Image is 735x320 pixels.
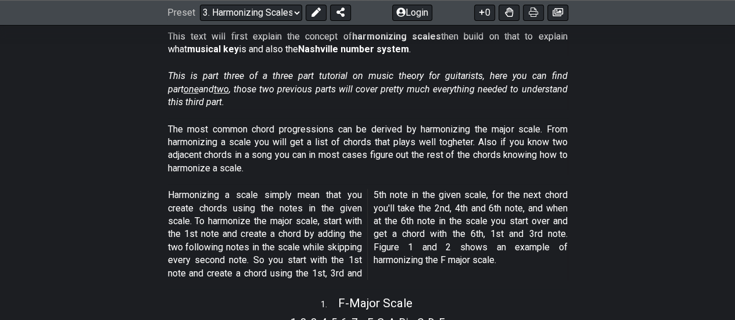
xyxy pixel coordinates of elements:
span: one [184,84,199,95]
select: Preset [200,5,302,21]
em: This is part three of a three part tutorial on music theory for guitarists, here you can find par... [168,70,568,107]
strong: Nashville number system [298,44,409,55]
p: This text will first explain the concept of then build on that to explain what is and also the . [168,30,568,56]
span: Preset [167,8,195,19]
button: Edit Preset [306,5,327,21]
button: Print [523,5,544,21]
strong: harmonizing scales [352,31,441,42]
button: Create image [547,5,568,21]
p: Harmonizing a scale simply mean that you create chords using the notes in the given scale. To har... [168,189,568,280]
p: The most common chord progressions can be derived by harmonizing the major scale. From harmonizin... [168,123,568,175]
span: 1 . [321,299,338,311]
button: Share Preset [330,5,351,21]
button: Login [392,5,432,21]
strong: musical key [187,44,239,55]
span: two [214,84,229,95]
button: Toggle Dexterity for all fretkits [499,5,519,21]
button: 0 [474,5,495,21]
span: F - Major Scale [338,296,413,310]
